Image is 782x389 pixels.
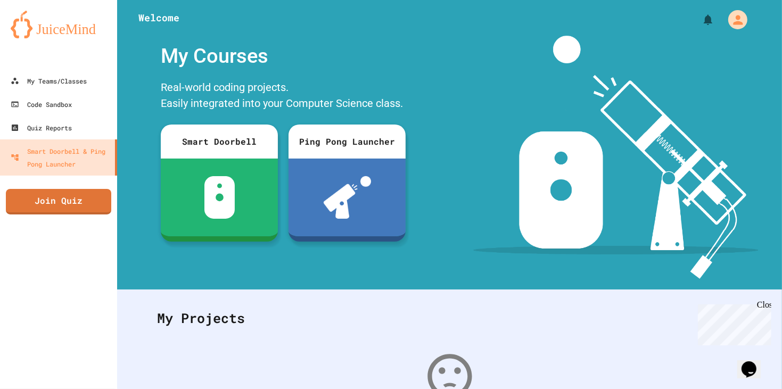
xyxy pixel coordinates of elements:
[717,7,750,32] div: My Account
[289,125,406,159] div: Ping Pong Launcher
[155,77,411,117] div: Real-world coding projects. Easily integrated into your Computer Science class.
[324,176,371,219] img: ppl-with-ball.png
[161,125,278,159] div: Smart Doorbell
[11,121,72,134] div: Quiz Reports
[146,297,753,339] div: My Projects
[694,300,771,345] iframe: chat widget
[204,176,235,219] img: sdb-white.svg
[11,98,72,111] div: Code Sandbox
[11,75,87,87] div: My Teams/Classes
[737,346,771,378] iframe: chat widget
[155,36,411,77] div: My Courses
[6,189,111,214] a: Join Quiz
[473,36,759,279] img: banner-image-my-projects.png
[682,11,717,29] div: My Notifications
[11,11,106,38] img: logo-orange.svg
[11,145,111,170] div: Smart Doorbell & Ping Pong Launcher
[4,4,73,68] div: Chat with us now!Close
